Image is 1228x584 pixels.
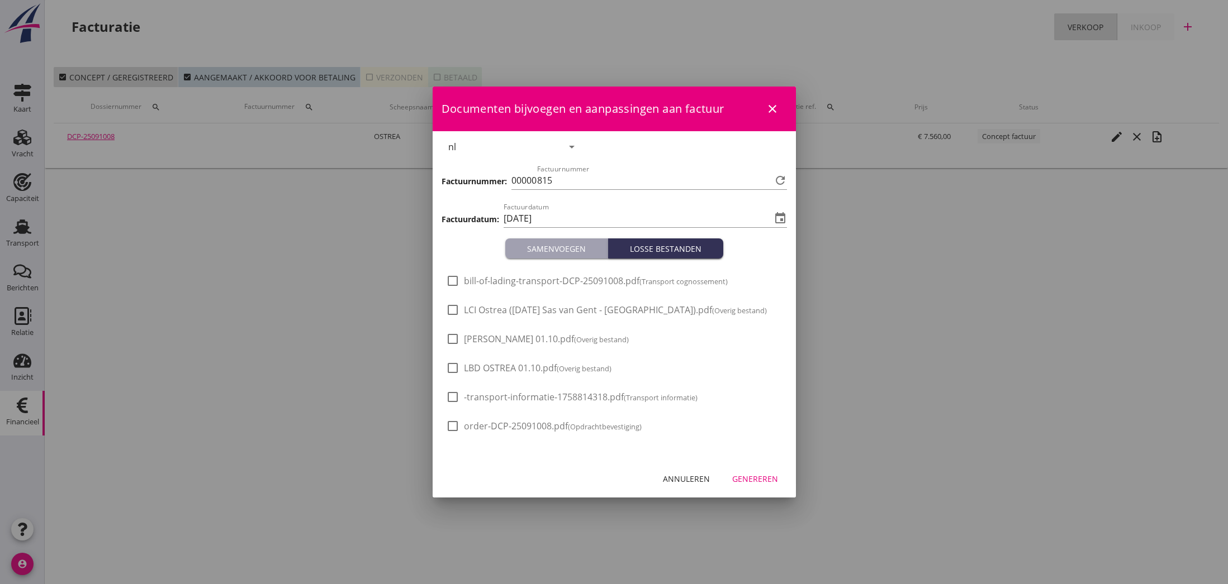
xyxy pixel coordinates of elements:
div: Genereren [732,473,778,485]
button: Genereren [723,468,787,489]
small: (Transport cognossement) [639,276,728,286]
input: Factuurdatum [504,209,771,227]
div: nl [448,142,456,152]
span: [PERSON_NAME] 01.10.pdf [464,333,629,345]
div: Documenten bijvoegen en aanpassingen aan factuur [433,87,796,131]
input: Factuurnummer [537,171,771,189]
i: close [766,102,779,116]
small: (Overig bestand) [712,305,767,315]
i: refresh [774,174,787,187]
h3: Factuurnummer: [442,175,507,187]
small: (Overig bestand) [574,334,629,344]
span: bill-of-lading-transport-DCP-25091008.pdf [464,275,728,287]
i: arrow_drop_down [565,140,579,154]
small: (Transport informatie) [624,392,698,403]
button: Annuleren [654,468,719,489]
span: order-DCP-25091008.pdf [464,420,642,432]
div: Annuleren [663,473,710,485]
span: LCI Ostrea ([DATE] Sas van Gent - [GEOGRAPHIC_DATA]).pdf [464,304,767,316]
i: event [774,212,787,225]
small: (Overig bestand) [557,363,611,374]
h3: Factuurdatum: [442,213,499,225]
div: Samenvoegen [510,243,603,255]
button: Losse bestanden [608,238,723,259]
small: (Opdrachtbevestiging) [568,422,642,432]
div: Losse bestanden [613,243,719,255]
button: Samenvoegen [505,238,608,259]
span: 00000 [511,174,537,188]
span: LBD OSTREA 01.10.pdf [464,362,611,374]
span: -transport-informatie-1758814318.pdf [464,391,698,403]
